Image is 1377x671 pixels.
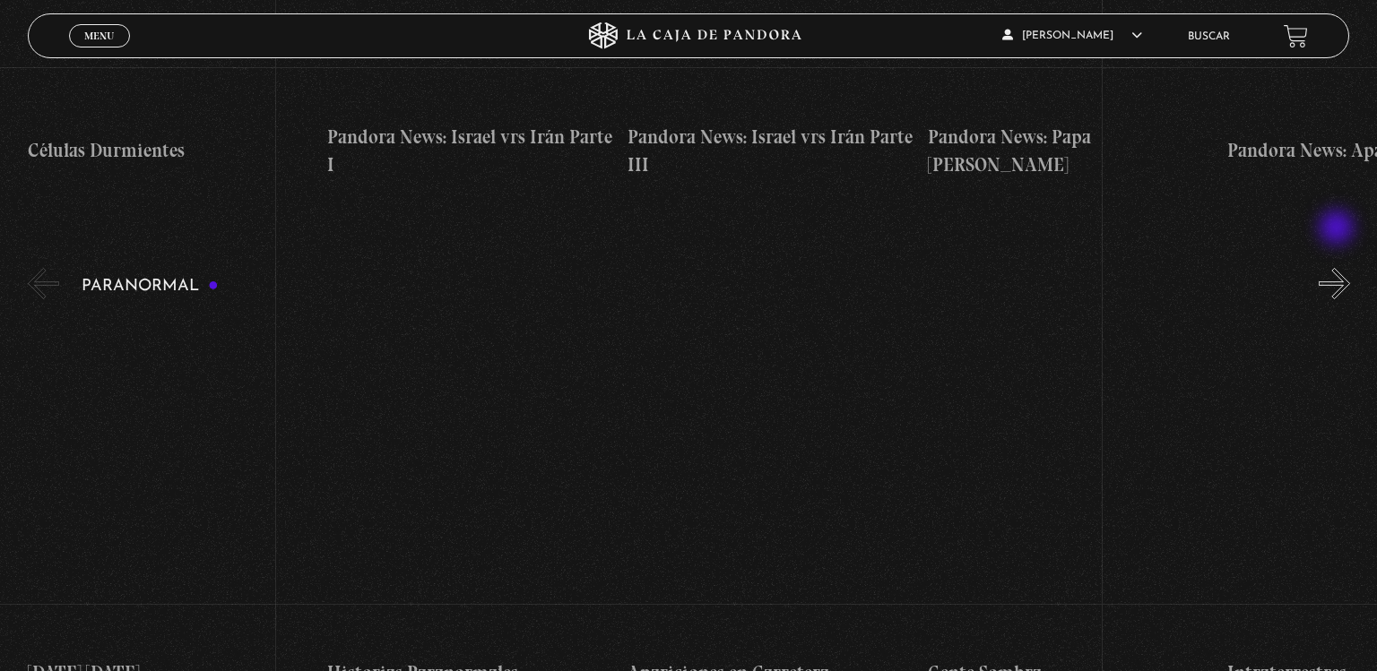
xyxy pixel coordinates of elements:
[82,278,219,295] h3: Paranormal
[28,268,59,299] button: Previous
[84,30,114,41] span: Menu
[1319,268,1350,299] button: Next
[28,136,315,165] h4: Células Durmientes
[628,123,914,179] h4: Pandora News: Israel vrs Irán Parte III
[1284,23,1308,47] a: View your shopping cart
[79,46,121,58] span: Cerrar
[327,123,614,179] h4: Pandora News: Israel vrs Irán Parte I
[1002,30,1142,41] span: [PERSON_NAME]
[1188,31,1230,42] a: Buscar
[928,123,1215,179] h4: Pandora News: Papa [PERSON_NAME]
